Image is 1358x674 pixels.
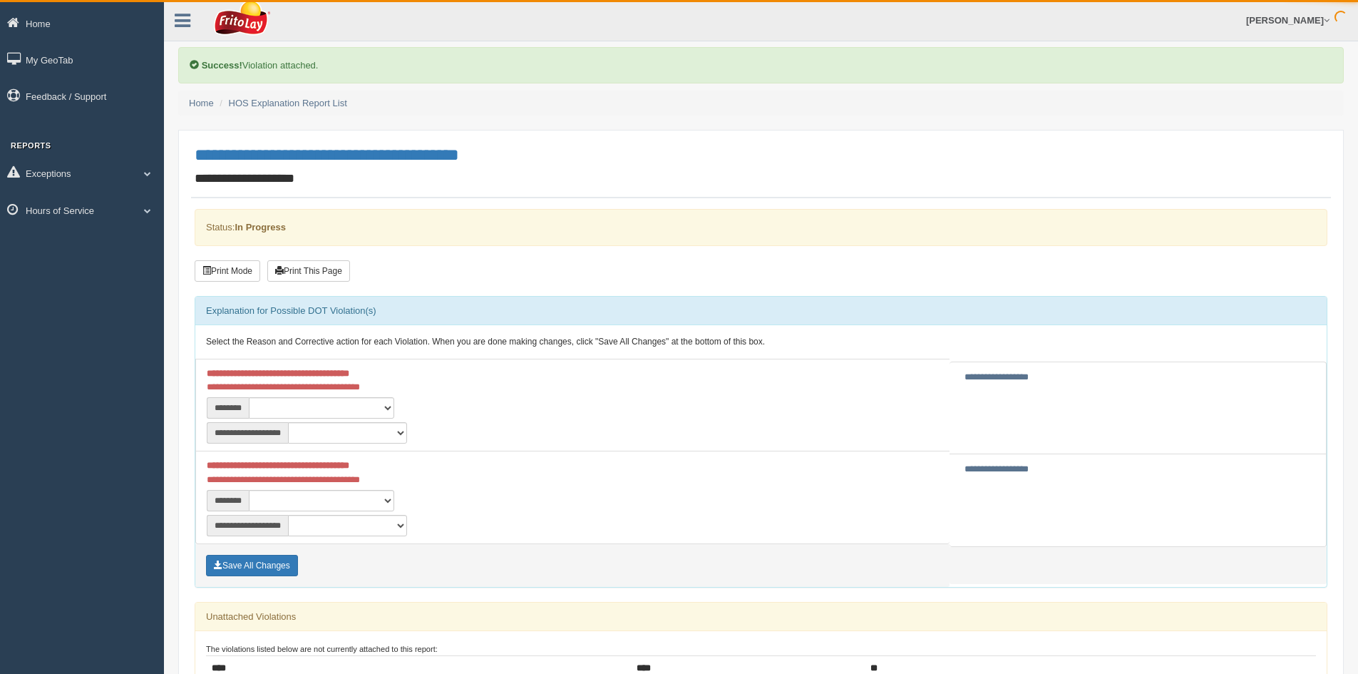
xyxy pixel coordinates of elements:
div: Unattached Violations [195,603,1327,631]
div: Status: [195,209,1327,245]
a: HOS Explanation Report List [229,98,347,108]
button: Save [206,555,298,576]
button: Print This Page [267,260,350,282]
strong: In Progress [235,222,286,233]
small: The violations listed below are not currently attached to this report: [206,645,438,653]
button: Print Mode [195,260,260,282]
div: Violation attached. [178,47,1344,83]
b: Success! [202,60,242,71]
div: Select the Reason and Corrective action for each Violation. When you are done making changes, cli... [195,325,1327,359]
div: Explanation for Possible DOT Violation(s) [195,297,1327,325]
a: Home [189,98,214,108]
